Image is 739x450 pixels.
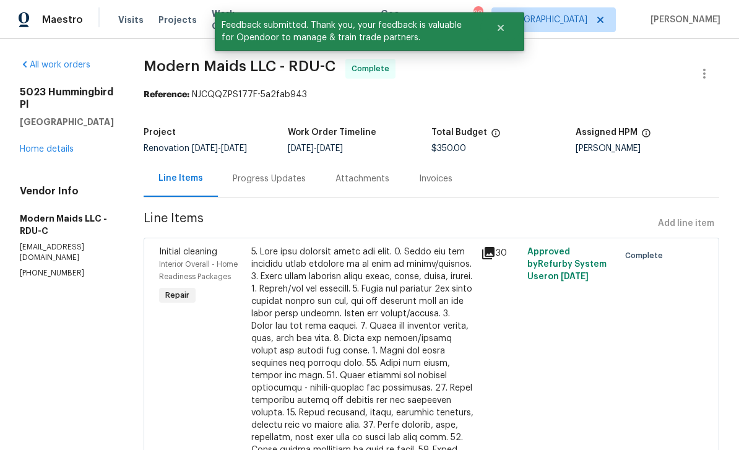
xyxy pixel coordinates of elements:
[192,144,218,153] span: [DATE]
[144,90,189,99] b: Reference:
[502,14,587,26] span: [GEOGRAPHIC_DATA]
[527,248,607,281] span: Approved by Refurby System User on
[641,128,651,144] span: The hpm assigned to this work order.
[576,128,637,137] h5: Assigned HPM
[233,173,306,185] div: Progress Updates
[159,261,238,280] span: Interior Overall - Home Readiness Packages
[473,7,482,20] div: 38
[20,242,114,263] p: [EMAIL_ADDRESS][DOMAIN_NAME]
[491,128,501,144] span: The total cost of line items that have been proposed by Opendoor. This sum includes line items th...
[20,145,74,154] a: Home details
[160,289,194,301] span: Repair
[212,7,262,32] span: Work Orders
[20,268,114,279] p: [PHONE_NUMBER]
[144,212,653,235] span: Line Items
[288,128,376,137] h5: Work Order Timeline
[158,172,203,184] div: Line Items
[20,116,114,128] h5: [GEOGRAPHIC_DATA]
[144,128,176,137] h5: Project
[480,15,521,40] button: Close
[20,86,114,111] h2: 5023 Hummingbird Pl
[20,185,114,197] h4: Vendor Info
[625,249,668,262] span: Complete
[158,14,197,26] span: Projects
[288,144,314,153] span: [DATE]
[159,248,217,256] span: Initial cleaning
[431,144,466,153] span: $350.00
[118,14,144,26] span: Visits
[576,144,720,153] div: [PERSON_NAME]
[352,63,394,75] span: Complete
[144,59,335,74] span: Modern Maids LLC - RDU-C
[42,14,83,26] span: Maestro
[431,128,487,137] h5: Total Budget
[646,14,720,26] span: [PERSON_NAME]
[144,89,719,101] div: NJCQQZPS177F-5a2fab943
[317,144,343,153] span: [DATE]
[144,144,247,153] span: Renovation
[20,61,90,69] a: All work orders
[288,144,343,153] span: -
[381,7,452,32] span: Geo Assignments
[335,173,389,185] div: Attachments
[192,144,247,153] span: -
[561,272,589,281] span: [DATE]
[215,12,480,51] span: Feedback submitted. Thank you, your feedback is valuable for Opendoor to manage & train trade par...
[20,212,114,237] h5: Modern Maids LLC - RDU-C
[221,144,247,153] span: [DATE]
[481,246,519,261] div: 30
[419,173,452,185] div: Invoices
